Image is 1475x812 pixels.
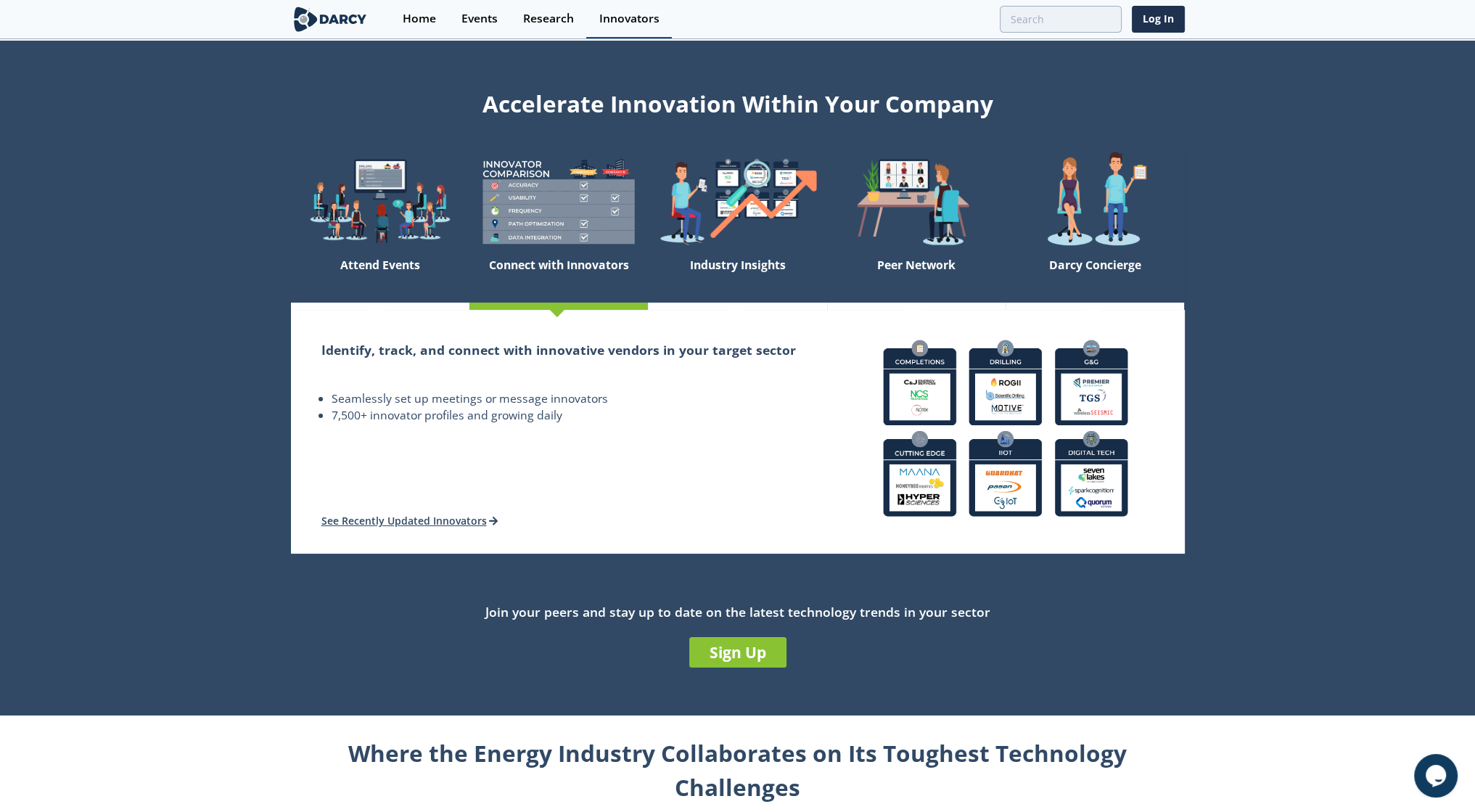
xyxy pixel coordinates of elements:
[469,151,648,252] img: welcome-compare-1b687586299da8f117b7ac84fd957760.png
[827,151,1006,252] img: welcome-attend-b816887fc24c32c29d1763c6e0ddb6e6.png
[648,252,826,303] div: Industry Insights
[332,390,797,408] li: Seamlessly set up meetings or message innovators
[1132,6,1185,33] a: Log In
[291,252,469,303] div: Attend Events
[291,736,1185,805] div: Where the Energy Industry Collaborates on Its Toughest Technology Challenges
[291,151,469,252] img: welcome-explore-560578ff38cea7c86bcfe544b5e45342.png
[321,514,498,528] a: See Recently Updated Innovators
[332,407,797,425] li: 7,500+ innovator profiles and growing daily
[469,252,648,303] div: Connect with Innovators
[461,13,498,25] div: Events
[1414,754,1460,797] iframe: chat widget
[291,81,1185,120] div: Accelerate Innovation Within Your Company
[523,13,574,25] div: Research
[689,637,786,668] a: Sign Up
[321,340,797,359] h2: Identify, track, and connect with innovative vendors in your target sector
[827,252,1006,303] div: Peer Network
[599,13,660,25] div: Innovators
[1000,6,1122,33] input: Advanced Search
[291,7,370,32] img: logo-wide.svg
[403,13,436,25] div: Home
[1006,252,1184,303] div: Darcy Concierge
[648,151,826,252] img: welcome-find-a12191a34a96034fcac36f4ff4d37733.png
[1006,151,1184,252] img: welcome-concierge-wide-20dccca83e9cbdbb601deee24fb8df72.png
[871,328,1140,528] img: connect-with-innovators-bd83fc158da14f96834d5193b73f77c6.png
